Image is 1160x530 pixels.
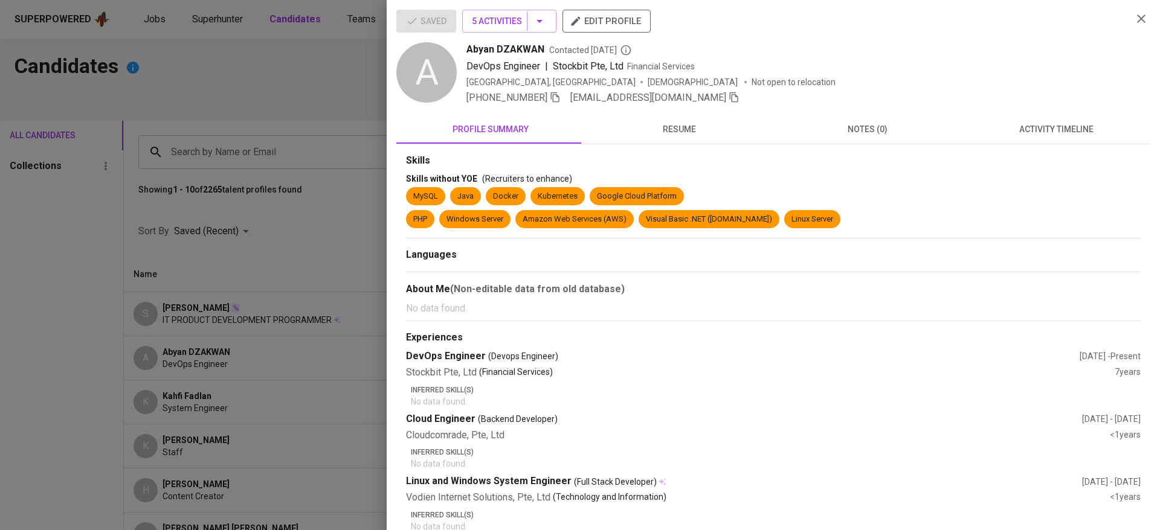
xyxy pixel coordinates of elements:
div: Linux Server [791,214,833,225]
div: Visual Basic .NET ([DOMAIN_NAME]) [646,214,772,225]
div: DevOps Engineer [406,350,1080,363]
b: (Non-editable data from old database) [450,283,625,295]
div: Skills [406,154,1141,168]
p: Inferred Skill(s) [411,447,1141,458]
svg: By Batam recruiter [620,44,632,56]
p: No data found. [411,395,1141,407]
span: Financial Services [627,62,695,71]
div: <1 years [1110,429,1141,442]
p: No data found. [411,458,1141,470]
div: <1 years [1110,491,1141,505]
p: Inferred Skill(s) [411,509,1141,520]
span: Abyan DZAKWAN [466,42,544,57]
span: Stockbit Pte, Ltd [553,60,623,72]
p: Not open to relocation [752,76,836,88]
span: (Devops Engineer) [488,350,558,362]
div: Java [457,191,474,202]
span: | [545,59,548,74]
div: Linux and Windows System Engineer [406,474,1082,488]
div: Languages [406,248,1141,262]
span: resume [592,122,766,137]
span: DevOps Engineer [466,60,540,72]
button: edit profile [562,10,651,33]
span: edit profile [572,13,641,29]
div: Experiences [406,331,1141,345]
div: [DATE] - [DATE] [1082,413,1141,425]
div: A [396,42,457,103]
div: Docker [493,191,518,202]
span: (Full Stack Developer) [574,476,657,488]
button: 5 Activities [462,10,556,33]
div: [DATE] - Present [1080,350,1141,362]
a: edit profile [562,16,651,25]
div: Cloudcomrade, Pte, Ltd [406,429,1110,442]
p: Inferred Skill(s) [411,385,1141,395]
div: Amazon Web Services (AWS) [523,214,627,225]
span: Skills without YOE [406,174,477,184]
div: About Me [406,282,1141,296]
div: [GEOGRAPHIC_DATA], [GEOGRAPHIC_DATA] [466,76,636,88]
div: Cloud Engineer [406,412,1082,426]
span: [DEMOGRAPHIC_DATA] [648,76,739,88]
span: Contacted [DATE] [549,44,632,56]
span: 5 Activities [472,14,547,29]
div: Google Cloud Platform [597,191,677,202]
span: activity timeline [969,122,1143,137]
div: MySQL [413,191,438,202]
span: [EMAIL_ADDRESS][DOMAIN_NAME] [570,92,726,103]
div: Kubernetes [538,191,578,202]
span: (Recruiters to enhance) [482,174,572,184]
div: PHP [413,214,427,225]
span: notes (0) [781,122,955,137]
span: (Backend Developer) [478,413,558,425]
span: profile summary [404,122,578,137]
div: [DATE] - [DATE] [1082,476,1141,488]
p: (Technology and Information) [553,491,666,505]
div: Windows Server [446,214,503,225]
span: [PHONE_NUMBER] [466,92,547,103]
p: (Financial Services) [479,366,553,380]
div: 7 years [1115,366,1141,380]
p: No data found. [406,301,1141,316]
div: Vodien Internet Solutions, Pte, Ltd [406,491,1110,505]
div: Stockbit Pte, Ltd [406,366,1115,380]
